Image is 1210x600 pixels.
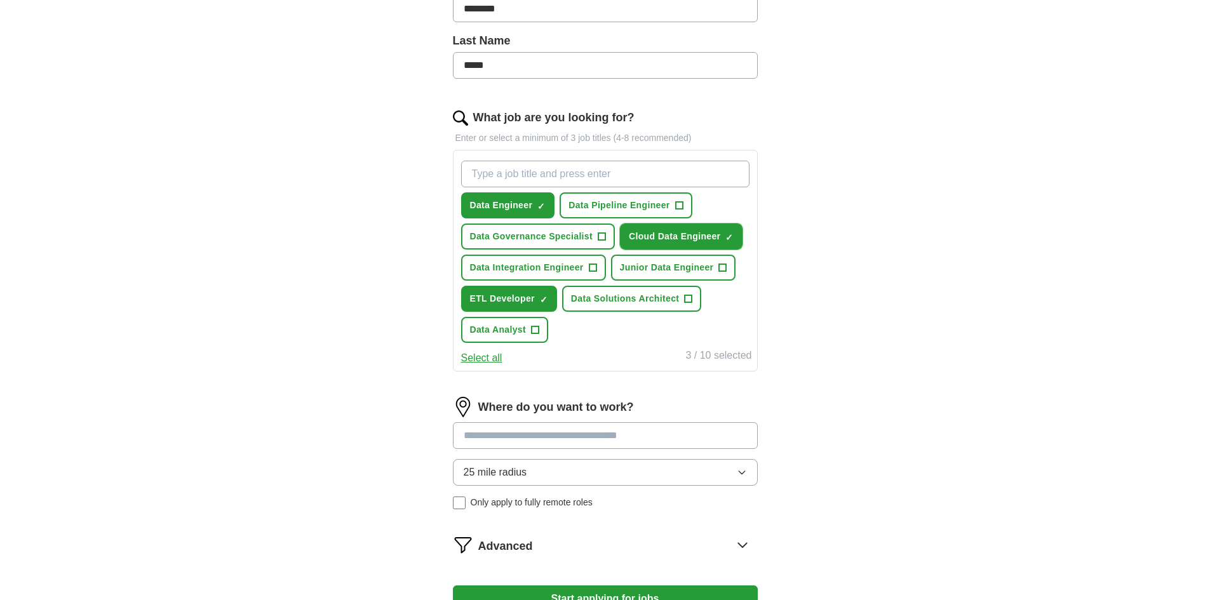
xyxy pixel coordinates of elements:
[568,199,669,212] span: Data Pipeline Engineer
[571,292,679,305] span: Data Solutions Architect
[453,497,466,509] input: Only apply to fully remote roles
[470,199,533,212] span: Data Engineer
[562,286,701,312] button: Data Solutions Architect
[540,295,548,305] span: ✓
[560,192,692,218] button: Data Pipeline Engineer
[620,261,714,274] span: Junior Data Engineer
[478,399,634,416] label: Where do you want to work?
[685,348,751,366] div: 3 / 10 selected
[461,223,615,250] button: Data Governance Specialist
[461,317,549,343] button: Data Analyst
[473,109,635,126] label: What job are you looking for?
[453,535,473,555] img: filter
[478,538,533,555] span: Advanced
[461,192,555,218] button: Data Engineer✓
[461,161,750,187] input: Type a job title and press enter
[461,350,502,366] button: Select all
[464,465,527,480] span: 25 mile radius
[725,232,733,243] span: ✓
[461,255,606,281] button: Data Integration Engineer
[611,255,736,281] button: Junior Data Engineer
[470,323,527,337] span: Data Analyst
[537,201,545,211] span: ✓
[471,496,593,509] span: Only apply to fully remote roles
[620,223,743,250] button: Cloud Data Engineer✓
[470,230,593,243] span: Data Governance Specialist
[453,110,468,126] img: search.png
[461,286,557,312] button: ETL Developer✓
[453,131,758,145] p: Enter or select a minimum of 3 job titles (4-8 recommended)
[453,459,758,486] button: 25 mile radius
[453,397,473,417] img: location.png
[453,32,758,50] label: Last Name
[470,292,535,305] span: ETL Developer
[470,261,584,274] span: Data Integration Engineer
[629,230,720,243] span: Cloud Data Engineer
